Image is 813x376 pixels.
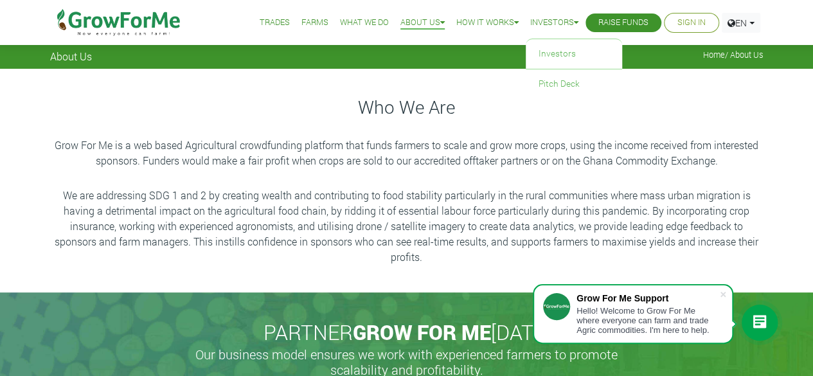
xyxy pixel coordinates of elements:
[703,49,725,60] a: Home
[722,13,760,33] a: EN
[456,16,519,30] a: How it Works
[677,16,706,30] a: Sign In
[526,69,622,99] a: Pitch Deck
[52,96,762,118] h3: Who We Are
[340,16,389,30] a: What We Do
[703,50,764,60] span: / About Us
[530,16,578,30] a: Investors
[301,16,328,30] a: Farms
[576,306,719,335] div: Hello! Welcome to Grow For Me where everyone can farm and trade Agric commodities. I'm here to help.
[52,138,762,168] p: Grow For Me is a web based Agricultural crowdfunding platform that funds farmers to scale and gro...
[55,320,758,345] h2: PARTNER [DATE]
[52,188,762,265] p: We are addressing SDG 1 and 2 by creating wealth and contributing to food stability particularly ...
[260,16,290,30] a: Trades
[598,16,648,30] a: Raise Funds
[50,50,92,62] span: About Us
[400,16,445,30] a: About Us
[353,318,491,346] span: GROW FOR ME
[576,293,719,303] div: Grow For Me Support
[526,39,622,69] a: Investors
